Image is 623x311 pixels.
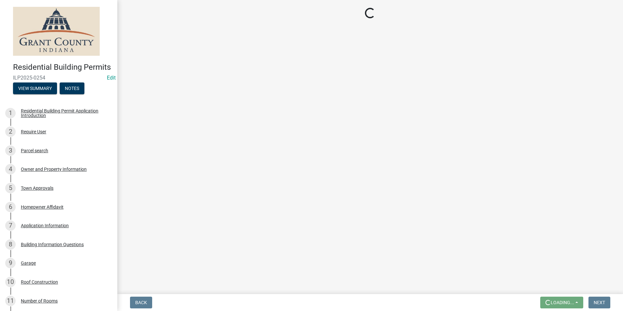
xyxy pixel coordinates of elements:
[60,82,84,94] button: Notes
[107,75,116,81] wm-modal-confirm: Edit Application Number
[21,223,69,228] div: Application Information
[21,109,107,118] div: Residential Building Permit Application Introduction
[21,299,58,303] div: Number of Rooms
[5,220,16,231] div: 7
[5,239,16,250] div: 8
[21,167,87,171] div: Owner and Property Information
[5,258,16,268] div: 9
[5,202,16,212] div: 6
[21,280,58,284] div: Roof Construction
[21,186,53,190] div: Town Approvals
[130,297,152,308] button: Back
[5,296,16,306] div: 11
[21,242,84,247] div: Building Information Questions
[5,183,16,193] div: 5
[5,126,16,137] div: 2
[13,63,112,72] h4: Residential Building Permits
[21,205,64,209] div: Homeowner Affidavit
[21,129,46,134] div: Require User
[5,164,16,174] div: 4
[594,300,605,305] span: Next
[551,300,574,305] span: Loading...
[60,86,84,91] wm-modal-confirm: Notes
[540,297,583,308] button: Loading...
[107,75,116,81] a: Edit
[5,145,16,156] div: 3
[13,75,104,81] span: ILP2025-0254
[135,300,147,305] span: Back
[21,148,48,153] div: Parcel search
[5,108,16,118] div: 1
[13,82,57,94] button: View Summary
[13,7,100,56] img: Grant County, Indiana
[21,261,36,265] div: Garage
[588,297,610,308] button: Next
[5,277,16,287] div: 10
[13,86,57,91] wm-modal-confirm: Summary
